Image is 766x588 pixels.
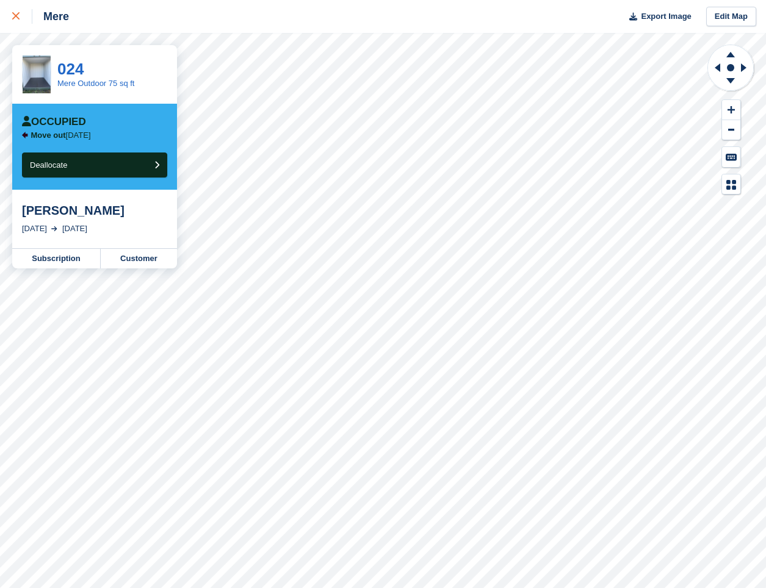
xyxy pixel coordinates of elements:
div: Mere [32,9,69,24]
button: Zoom In [722,100,740,120]
img: 10%20ft%20container%20internal%20view.jpg [23,56,51,93]
button: Keyboard Shortcuts [722,147,740,167]
span: Move out [31,131,66,140]
button: Map Legend [722,174,740,195]
a: 024 [57,60,84,78]
a: Subscription [12,249,101,268]
button: Zoom Out [722,120,740,140]
img: arrow-left-icn-90495f2de72eb5bd0bd1c3c35deca35cc13f817d75bef06ecd7c0b315636ce7e.svg [22,132,28,138]
div: [DATE] [62,223,87,235]
div: Occupied [22,116,86,128]
button: Export Image [622,7,692,27]
a: Edit Map [706,7,756,27]
div: [PERSON_NAME] [22,203,167,218]
p: [DATE] [31,131,91,140]
div: [DATE] [22,223,47,235]
button: Deallocate [22,152,167,177]
span: Export Image [641,10,691,23]
a: Customer [101,249,177,268]
a: Mere Outdoor 75 sq ft [57,79,134,88]
span: Deallocate [30,160,67,170]
img: arrow-right-light-icn-cde0832a797a2874e46488d9cf13f60e5c3a73dbe684e267c42b8395dfbc2abf.svg [51,226,57,231]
